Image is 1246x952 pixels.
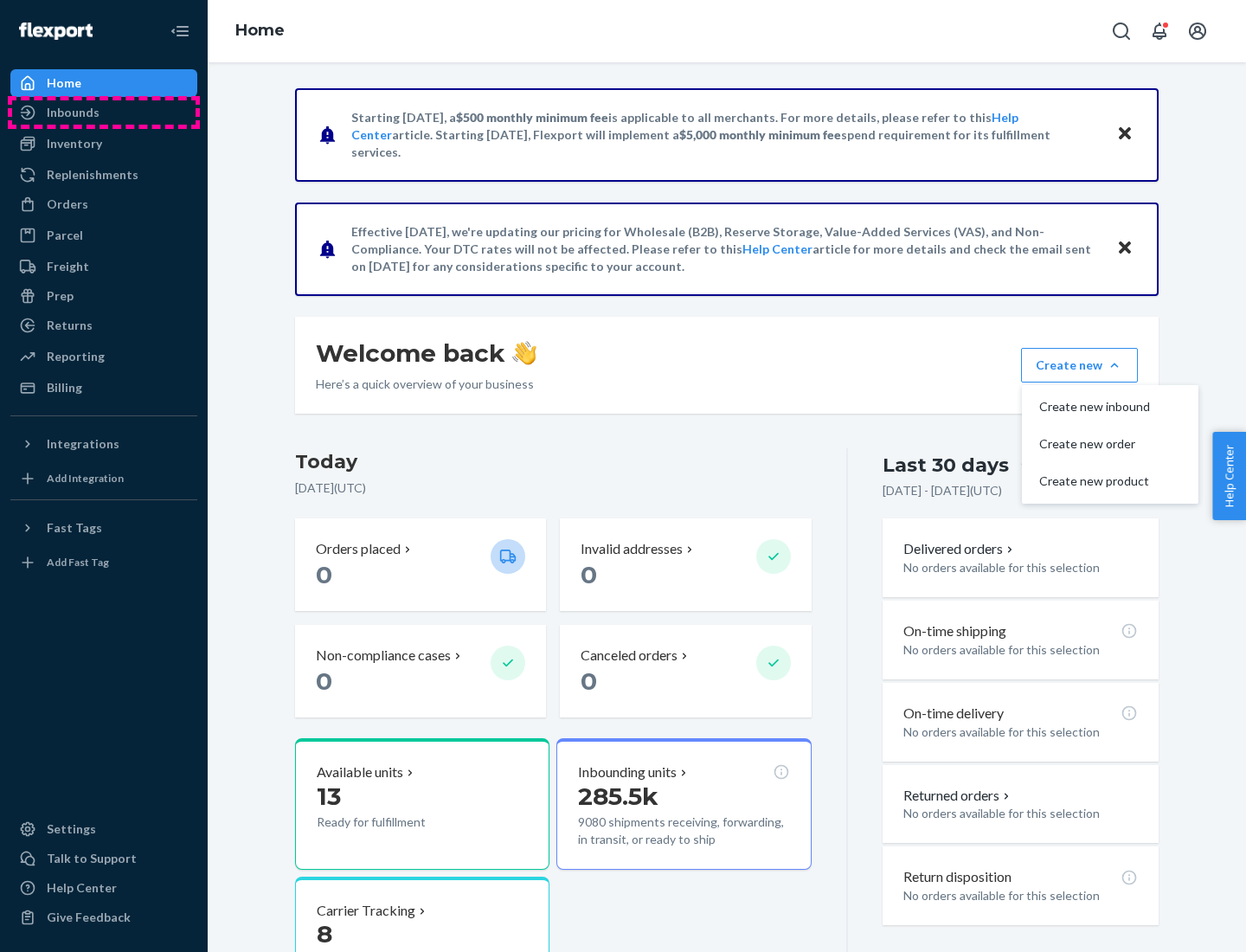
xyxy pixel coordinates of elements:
[10,130,197,158] a: Inventory
[316,338,536,369] h1: Welcome back
[456,110,608,125] span: $500 monthly minimum fee
[581,666,597,696] span: 0
[581,646,678,666] p: Canceled orders
[47,317,93,334] div: Returns
[10,430,197,458] button: Integrations
[1021,348,1138,383] button: Create newCreate new inboundCreate new orderCreate new product
[47,74,81,92] div: Home
[560,625,811,717] button: Canceled orders 0
[47,348,105,365] div: Reporting
[317,919,332,949] span: 8
[317,901,415,921] p: Carrier Tracking
[10,549,197,576] a: Add Fast Tag
[10,514,197,542] button: Fast Tags
[578,782,658,811] span: 285.5k
[903,704,1004,724] p: On-time delivery
[1142,14,1177,48] button: Open notifications
[1212,432,1246,520] button: Help Center
[47,435,119,453] div: Integrations
[1180,14,1215,48] button: Open account menu
[316,666,332,696] span: 0
[883,452,1009,479] div: Last 30 days
[903,805,1138,822] p: No orders available for this selection
[10,465,197,492] a: Add Integration
[47,166,138,183] div: Replenishments
[1025,389,1195,426] button: Create new inbound
[10,253,197,280] a: Freight
[10,904,197,931] button: Give Feedback
[10,845,197,872] a: Talk to Support
[47,519,102,537] div: Fast Tags
[316,560,332,589] span: 0
[295,625,546,717] button: Non-compliance cases 0
[316,646,451,666] p: Non-compliance cases
[903,559,1138,576] p: No orders available for this selection
[19,23,93,40] img: Flexport logo
[903,887,1138,904] p: No orders available for this selection
[47,909,131,926] div: Give Feedback
[295,518,546,611] button: Orders placed 0
[903,786,1013,806] button: Returned orders
[512,341,536,365] img: hand-wave emoji
[47,820,96,838] div: Settings
[295,448,812,476] h3: Today
[10,282,197,310] a: Prep
[47,379,82,396] div: Billing
[316,539,401,559] p: Orders placed
[10,69,197,97] a: Home
[903,641,1138,659] p: No orders available for this selection
[317,814,477,831] p: Ready for fulfillment
[10,222,197,249] a: Parcel
[10,190,197,218] a: Orders
[10,312,197,339] a: Returns
[351,223,1100,275] p: Effective [DATE], we're updating our pricing for Wholesale (B2B), Reserve Storage, Value-Added Se...
[47,879,117,897] div: Help Center
[47,555,109,569] div: Add Fast Tag
[1039,401,1150,413] span: Create new inbound
[317,762,403,782] p: Available units
[1039,438,1150,450] span: Create new order
[316,376,536,393] p: Here’s a quick overview of your business
[47,287,74,305] div: Prep
[47,227,83,244] div: Parcel
[10,815,197,843] a: Settings
[1114,122,1136,147] button: Close
[47,850,137,867] div: Talk to Support
[47,471,124,486] div: Add Integration
[883,482,1002,499] p: [DATE] - [DATE] ( UTC )
[222,6,299,56] ol: breadcrumbs
[10,99,197,126] a: Inbounds
[295,738,549,870] button: Available units13Ready for fulfillment
[1104,14,1139,48] button: Open Search Box
[351,109,1100,161] p: Starting [DATE], a is applicable to all merchants. For more details, please refer to this article...
[1114,236,1136,261] button: Close
[47,104,100,121] div: Inbounds
[317,782,341,811] span: 13
[1039,475,1150,487] span: Create new product
[163,14,197,48] button: Close Navigation
[578,762,677,782] p: Inbounding units
[556,738,811,870] button: Inbounding units285.5k9080 shipments receiving, forwarding, in transit, or ready to ship
[560,518,811,611] button: Invalid addresses 0
[903,621,1006,641] p: On-time shipping
[295,479,812,497] p: [DATE] ( UTC )
[679,127,841,142] span: $5,000 monthly minimum fee
[1025,426,1195,463] button: Create new order
[47,196,88,213] div: Orders
[1025,463,1195,500] button: Create new product
[235,21,285,40] a: Home
[10,161,197,189] a: Replenishments
[903,724,1138,741] p: No orders available for this selection
[10,343,197,370] a: Reporting
[47,258,89,275] div: Freight
[581,560,597,589] span: 0
[47,135,102,152] div: Inventory
[10,374,197,402] a: Billing
[742,241,812,256] a: Help Center
[578,814,789,848] p: 9080 shipments receiving, forwarding, in transit, or ready to ship
[903,867,1012,887] p: Return disposition
[903,539,1017,559] button: Delivered orders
